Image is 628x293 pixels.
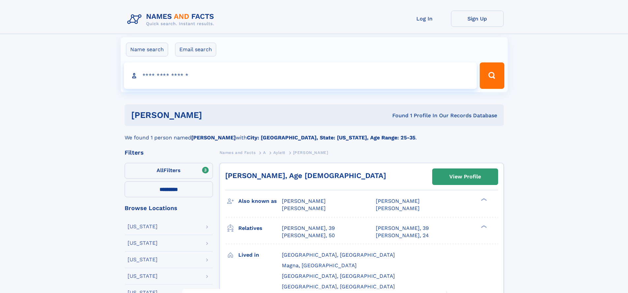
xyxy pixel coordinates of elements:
[125,11,220,28] img: Logo Names and Facts
[451,11,504,27] a: Sign Up
[297,112,497,119] div: Found 1 Profile In Our Records Database
[273,148,285,157] a: Aylett
[282,225,335,232] a: [PERSON_NAME], 39
[124,62,477,89] input: search input
[238,223,282,234] h3: Relatives
[376,205,420,211] span: [PERSON_NAME]
[433,169,498,185] a: View Profile
[263,148,266,157] a: A
[126,43,168,56] label: Name search
[479,224,487,229] div: ❯
[282,273,395,279] span: [GEOGRAPHIC_DATA], [GEOGRAPHIC_DATA]
[263,150,266,155] span: A
[125,163,213,179] label: Filters
[128,224,158,229] div: [US_STATE]
[480,62,504,89] button: Search Button
[128,274,158,279] div: [US_STATE]
[282,205,326,211] span: [PERSON_NAME]
[191,134,236,141] b: [PERSON_NAME]
[247,134,415,141] b: City: [GEOGRAPHIC_DATA], State: [US_STATE], Age Range: 25-35
[125,150,213,156] div: Filters
[282,232,335,239] a: [PERSON_NAME], 50
[131,111,297,119] h1: [PERSON_NAME]
[293,150,328,155] span: [PERSON_NAME]
[376,232,429,239] a: [PERSON_NAME], 24
[157,167,164,173] span: All
[273,150,285,155] span: Aylett
[125,205,213,211] div: Browse Locations
[128,257,158,262] div: [US_STATE]
[398,11,451,27] a: Log In
[376,198,420,204] span: [PERSON_NAME]
[282,198,326,204] span: [PERSON_NAME]
[282,252,395,258] span: [GEOGRAPHIC_DATA], [GEOGRAPHIC_DATA]
[449,169,481,184] div: View Profile
[220,148,256,157] a: Names and Facts
[479,198,487,202] div: ❯
[282,262,357,269] span: Magna, [GEOGRAPHIC_DATA]
[128,240,158,246] div: [US_STATE]
[125,126,504,142] div: We found 1 person named with .
[175,43,216,56] label: Email search
[225,171,386,180] a: [PERSON_NAME], Age [DEMOGRAPHIC_DATA]
[376,225,429,232] a: [PERSON_NAME], 39
[238,249,282,261] h3: Lived in
[282,283,395,290] span: [GEOGRAPHIC_DATA], [GEOGRAPHIC_DATA]
[238,196,282,207] h3: Also known as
